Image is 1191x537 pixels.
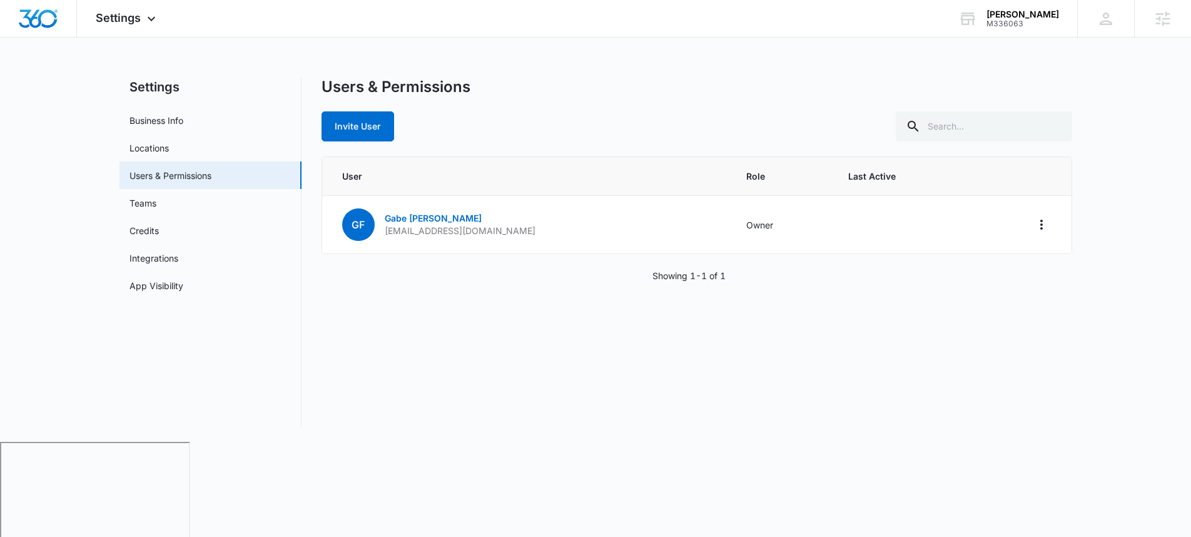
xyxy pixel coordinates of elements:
[322,121,394,131] a: Invite User
[129,141,169,155] a: Locations
[746,170,818,183] span: Role
[385,225,535,237] p: [EMAIL_ADDRESS][DOMAIN_NAME]
[342,220,375,230] a: GF
[342,170,717,183] span: User
[129,169,211,182] a: Users & Permissions
[119,78,302,96] h2: Settings
[986,9,1059,19] div: account name
[342,208,375,241] span: GF
[652,269,726,282] p: Showing 1-1 of 1
[896,111,1072,141] input: Search...
[129,197,156,210] a: Teams
[322,78,470,96] h1: Users & Permissions
[129,252,178,265] a: Integrations
[96,11,141,24] span: Settings
[322,111,394,141] button: Invite User
[986,19,1059,28] div: account id
[848,170,957,183] span: Last Active
[129,279,183,292] a: App Visibility
[731,196,833,254] td: Owner
[129,114,183,127] a: Business Info
[129,224,159,237] a: Credits
[385,213,482,223] a: Gabe [PERSON_NAME]
[1031,215,1052,235] button: Actions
